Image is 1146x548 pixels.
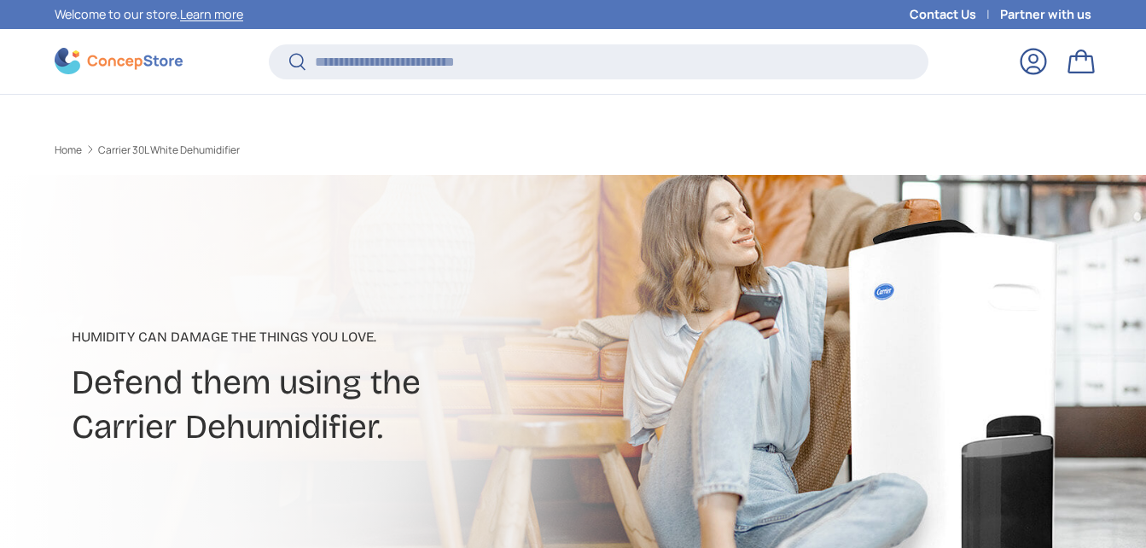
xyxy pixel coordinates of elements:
a: Partner with us [1000,5,1091,24]
a: Home [55,145,82,155]
a: Learn more [180,6,243,22]
p: Welcome to our store. [55,5,243,24]
p: Humidity can damage the things you love. [72,327,727,347]
h2: Defend them using the Carrier Dehumidifier. [72,361,727,449]
nav: Breadcrumbs [55,143,604,158]
a: Contact Us [910,5,1000,24]
img: ConcepStore [55,48,183,74]
a: Carrier 30L White Dehumidifier [98,145,240,155]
